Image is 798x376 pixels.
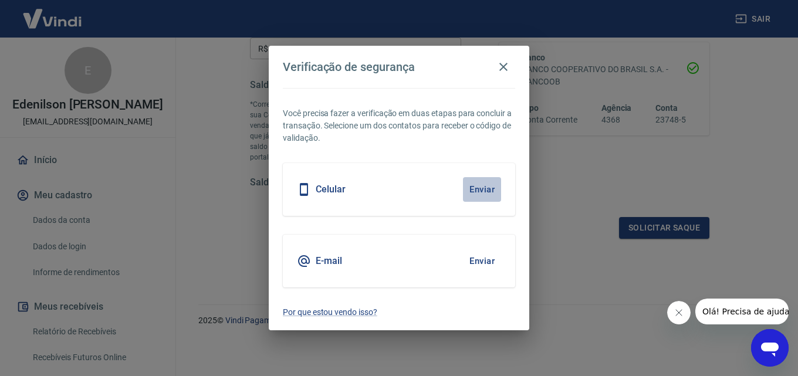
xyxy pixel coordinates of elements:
[283,60,415,74] h4: Verificação de segurança
[695,299,789,324] iframe: Mensagem da empresa
[667,301,691,324] iframe: Fechar mensagem
[751,329,789,367] iframe: Botão para abrir a janela de mensagens
[283,306,515,319] a: Por que estou vendo isso?
[283,107,515,144] p: Você precisa fazer a verificação em duas etapas para concluir a transação. Selecione um dos conta...
[316,255,342,267] h5: E-mail
[316,184,346,195] h5: Celular
[463,249,501,273] button: Enviar
[7,8,99,18] span: Olá! Precisa de ajuda?
[463,177,501,202] button: Enviar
